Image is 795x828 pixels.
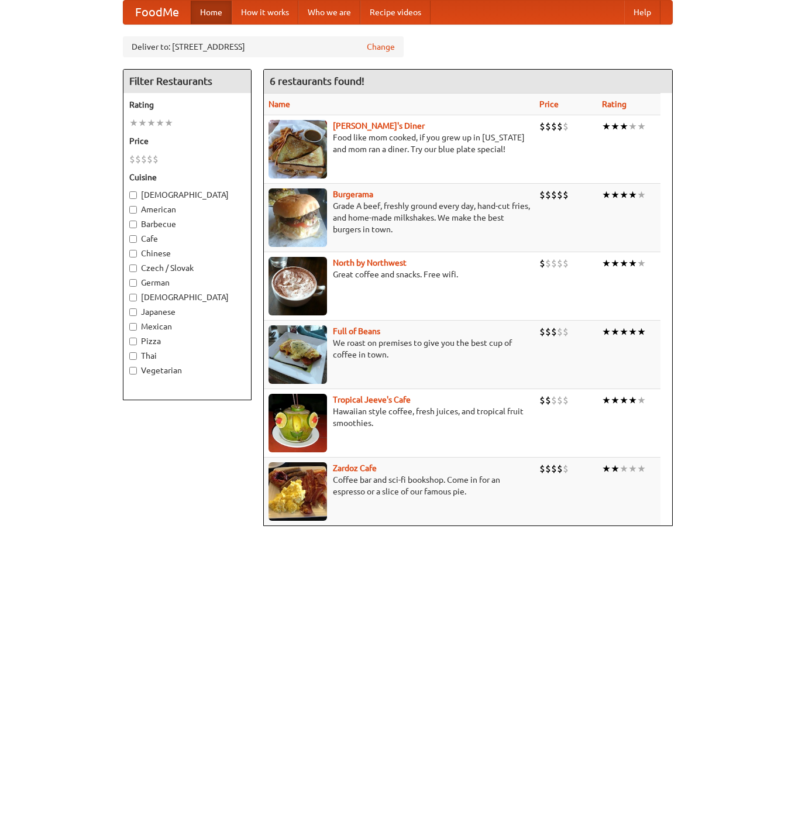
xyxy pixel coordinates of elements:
[333,190,373,199] a: Burgerama
[269,325,327,384] img: beans.jpg
[539,325,545,338] li: $
[269,188,327,247] img: burgerama.jpg
[129,352,137,360] input: Thai
[628,257,637,270] li: ★
[637,120,646,133] li: ★
[545,462,551,475] li: $
[602,257,611,270] li: ★
[628,462,637,475] li: ★
[551,120,557,133] li: $
[129,116,138,129] li: ★
[129,221,137,228] input: Barbecue
[269,200,530,235] p: Grade A beef, freshly ground every day, hand-cut fries, and home-made milkshakes. We make the bes...
[129,206,137,214] input: American
[637,462,646,475] li: ★
[551,325,557,338] li: $
[269,257,327,315] img: north.jpg
[620,325,628,338] li: ★
[557,394,563,407] li: $
[563,257,569,270] li: $
[269,406,530,429] p: Hawaiian style coffee, fresh juices, and tropical fruit smoothies.
[129,294,137,301] input: [DEMOGRAPHIC_DATA]
[563,120,569,133] li: $
[563,462,569,475] li: $
[360,1,431,24] a: Recipe videos
[539,188,545,201] li: $
[333,121,425,130] a: [PERSON_NAME]'s Diner
[269,474,530,497] p: Coffee bar and sci-fi bookshop. Come in for an espresso or a slice of our famous pie.
[602,462,611,475] li: ★
[539,462,545,475] li: $
[135,153,141,166] li: $
[611,394,620,407] li: ★
[333,395,411,404] a: Tropical Jeeve's Cafe
[637,394,646,407] li: ★
[637,188,646,201] li: ★
[620,394,628,407] li: ★
[129,171,245,183] h5: Cuisine
[333,327,380,336] a: Full of Beans
[129,338,137,345] input: Pizza
[156,116,164,129] li: ★
[270,75,364,87] ng-pluralize: 6 restaurants found!
[141,153,147,166] li: $
[333,258,407,267] a: North by Northwest
[129,321,245,332] label: Mexican
[545,120,551,133] li: $
[628,188,637,201] li: ★
[620,120,628,133] li: ★
[620,188,628,201] li: ★
[545,394,551,407] li: $
[611,257,620,270] li: ★
[129,335,245,347] label: Pizza
[551,462,557,475] li: $
[123,70,251,93] h4: Filter Restaurants
[129,191,137,199] input: [DEMOGRAPHIC_DATA]
[164,116,173,129] li: ★
[637,325,646,338] li: ★
[545,325,551,338] li: $
[129,264,137,272] input: Czech / Slovak
[269,394,327,452] img: jeeves.jpg
[129,262,245,274] label: Czech / Slovak
[620,257,628,270] li: ★
[147,116,156,129] li: ★
[129,189,245,201] label: [DEMOGRAPHIC_DATA]
[269,462,327,521] img: zardoz.jpg
[557,188,563,201] li: $
[129,204,245,215] label: American
[129,365,245,376] label: Vegetarian
[232,1,298,24] a: How it works
[269,269,530,280] p: Great coffee and snacks. Free wifi.
[129,306,245,318] label: Japanese
[551,394,557,407] li: $
[129,279,137,287] input: German
[628,325,637,338] li: ★
[545,188,551,201] li: $
[563,394,569,407] li: $
[563,188,569,201] li: $
[129,248,245,259] label: Chinese
[129,367,137,375] input: Vegetarian
[129,291,245,303] label: [DEMOGRAPHIC_DATA]
[602,325,611,338] li: ★
[123,36,404,57] div: Deliver to: [STREET_ADDRESS]
[551,188,557,201] li: $
[602,120,611,133] li: ★
[611,188,620,201] li: ★
[539,257,545,270] li: $
[602,99,627,109] a: Rating
[557,325,563,338] li: $
[147,153,153,166] li: $
[191,1,232,24] a: Home
[333,463,377,473] b: Zardoz Cafe
[611,120,620,133] li: ★
[539,120,545,133] li: $
[129,235,137,243] input: Cafe
[153,153,159,166] li: $
[557,462,563,475] li: $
